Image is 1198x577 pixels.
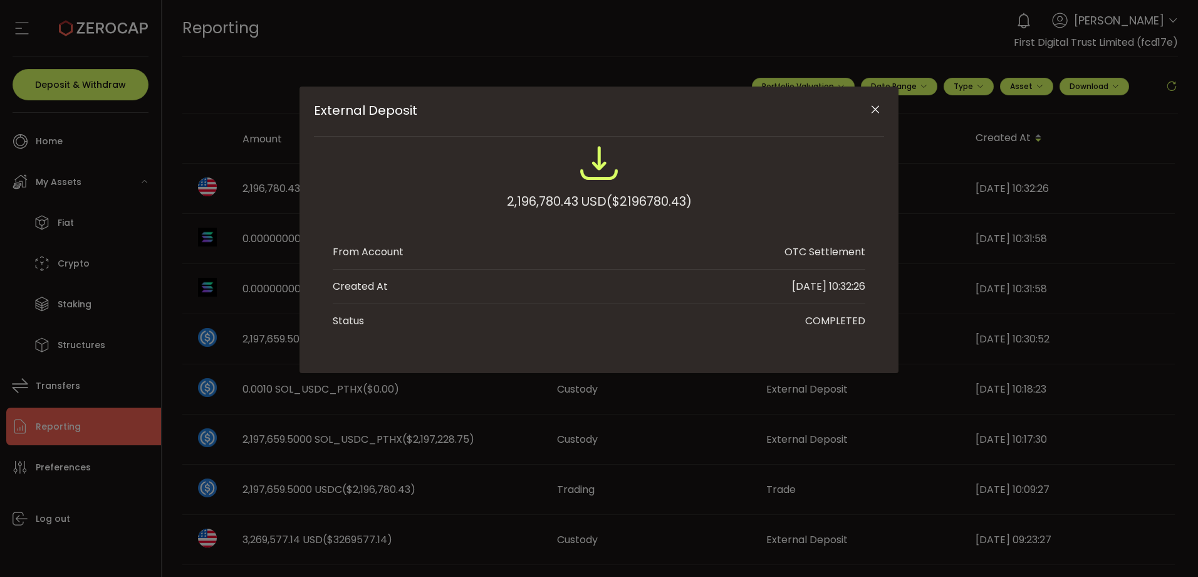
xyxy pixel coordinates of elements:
div: External Deposit [299,87,898,373]
span: ($2196780.43) [607,190,692,213]
button: Close [864,99,886,121]
div: 2,196,780.43 USD [507,190,692,213]
iframe: Chat Widget [1135,517,1198,577]
div: OTC Settlement [784,245,865,260]
div: From Account [333,245,404,260]
div: Created At [333,279,388,294]
div: [DATE] 10:32:26 [792,279,865,294]
span: External Deposit [314,103,827,118]
div: Status [333,314,364,329]
div: COMPLETED [805,314,865,329]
